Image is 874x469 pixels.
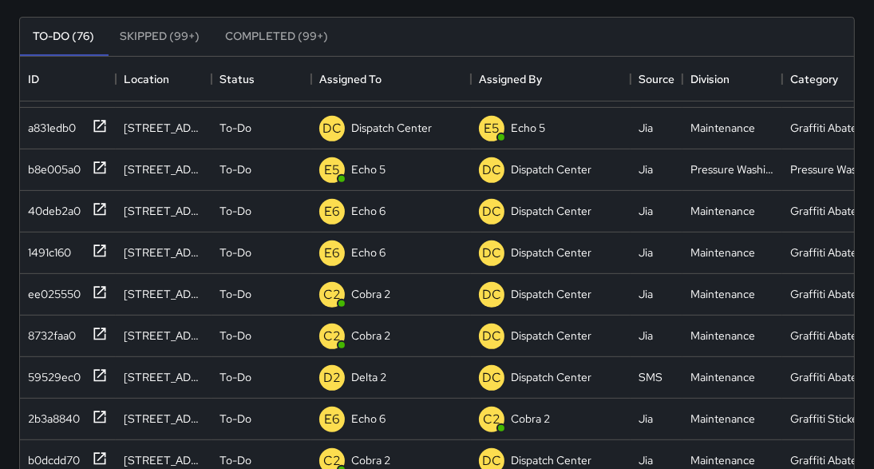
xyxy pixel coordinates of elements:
div: ee025550 [22,280,81,302]
div: 1407 Franklin Street [124,452,204,468]
p: Echo 6 [351,411,386,427]
p: Dispatch Center [511,203,591,219]
div: Status [212,57,311,101]
div: Division [690,57,730,101]
p: Dispatch Center [511,161,591,177]
div: Maintenance [690,286,755,302]
div: Jia [639,328,653,344]
p: C2 [483,410,500,429]
p: DC [482,327,501,346]
div: Maintenance [690,411,755,427]
p: DC [482,285,501,304]
div: 505 17th Street [124,203,204,219]
div: Jia [639,452,653,468]
div: Graffiti Sticker Abated Small [790,411,874,427]
div: Assigned To [311,57,471,101]
div: SMS [639,369,662,385]
p: DC [482,161,501,180]
p: To-Do [219,411,251,427]
p: To-Do [219,244,251,260]
div: Assigned By [479,57,542,101]
p: C2 [323,285,341,304]
p: To-Do [219,203,251,219]
div: 1739 Broadway [124,161,204,177]
div: Assigned To [319,57,382,101]
div: Maintenance [690,203,755,219]
p: Cobra 2 [351,328,390,344]
div: 8732faa0 [22,321,76,344]
div: Graffiti Abated Large [790,244,874,260]
div: Graffiti Abated Large [790,120,874,136]
div: b8e005a0 [22,155,81,177]
div: Maintenance [690,328,755,344]
div: 40deb2a0 [22,197,81,219]
button: Skipped (99+) [107,18,212,56]
p: E6 [324,244,340,263]
p: D2 [323,368,341,388]
p: Dispatch Center [511,452,591,468]
p: Cobra 2 [351,452,390,468]
p: Cobra 2 [511,411,550,427]
div: 59529ec0 [22,363,81,385]
div: b0dcdd70 [22,446,80,468]
div: 2270 Broadway [124,369,204,385]
div: Pressure Washing [690,161,774,177]
div: 519 17th Street [124,411,204,427]
div: Graffiti Abated Large [790,203,874,219]
div: Pressure Washing Hotspot List Completed [790,161,874,177]
p: Dispatch Center [511,286,591,302]
p: Dispatch Center [511,369,591,385]
p: To-Do [219,328,251,344]
p: C2 [323,327,341,346]
div: Maintenance [690,369,755,385]
div: 415 Thomas L. Berkley Way [124,328,204,344]
div: Jia [639,120,653,136]
p: Dispatch Center [511,328,591,344]
div: Source [631,57,682,101]
div: Graffiti Abated Large [790,286,874,302]
p: E5 [484,119,500,138]
div: Jia [639,161,653,177]
div: Source [639,57,674,101]
div: Jia [639,411,653,427]
p: E5 [324,161,340,180]
div: Division [682,57,782,101]
p: Echo 6 [351,244,386,260]
div: Graffiti Abated Large [790,452,874,468]
p: To-Do [219,369,251,385]
div: Maintenance [690,452,755,468]
div: Maintenance [690,244,755,260]
p: To-Do [219,120,251,136]
p: DC [322,119,342,138]
div: 521 16th Street [124,244,204,260]
div: a831edb0 [22,113,76,136]
div: 2b3a8840 [22,404,80,427]
div: Jia [639,203,653,219]
div: Jia [639,244,653,260]
div: 392 12th Street [124,120,204,136]
p: To-Do [219,286,251,302]
p: DC [482,368,501,388]
p: DC [482,244,501,263]
p: DC [482,202,501,221]
p: To-Do [219,452,251,468]
div: 1491c160 [22,238,71,260]
button: Completed (99+) [212,18,341,56]
div: ID [28,57,39,101]
button: To-Do (76) [20,18,107,56]
div: Category [790,57,838,101]
div: Graffiti Abated Large [790,328,874,344]
p: E6 [324,202,340,221]
p: Dispatch Center [511,244,591,260]
div: Maintenance [690,120,755,136]
div: Jia [639,286,653,302]
p: E6 [324,410,340,429]
div: Graffiti Abated Large [790,369,874,385]
div: ID [20,57,116,101]
div: Assigned By [471,57,631,101]
p: To-Do [219,161,251,177]
p: Echo 5 [351,161,386,177]
div: Status [219,57,255,101]
p: Echo 6 [351,203,386,219]
p: Cobra 2 [351,286,390,302]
